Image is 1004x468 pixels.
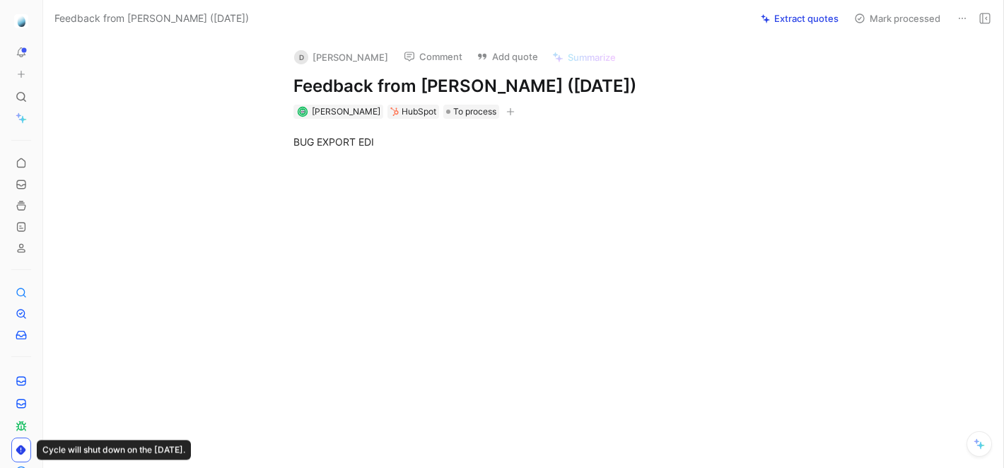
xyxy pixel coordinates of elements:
[443,105,499,119] div: To process
[37,440,191,460] div: Cycle will shut down on the [DATE].
[470,47,544,66] button: Add quote
[14,14,28,28] img: Alvie
[397,47,469,66] button: Comment
[294,50,308,64] div: D
[288,47,395,68] button: D[PERSON_NAME]
[293,75,783,98] h1: Feedback from [PERSON_NAME] ([DATE])
[402,105,436,119] div: HubSpot
[298,107,306,115] img: avatar
[11,11,31,31] button: Alvie
[754,8,845,28] button: Extract quotes
[293,134,783,149] div: BUG EXPORT EDI
[453,105,496,119] span: To process
[54,10,249,27] span: Feedback from [PERSON_NAME] ([DATE])
[568,51,616,64] span: Summarize
[312,106,380,117] span: [PERSON_NAME]
[546,47,622,67] button: Summarize
[848,8,947,28] button: Mark processed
